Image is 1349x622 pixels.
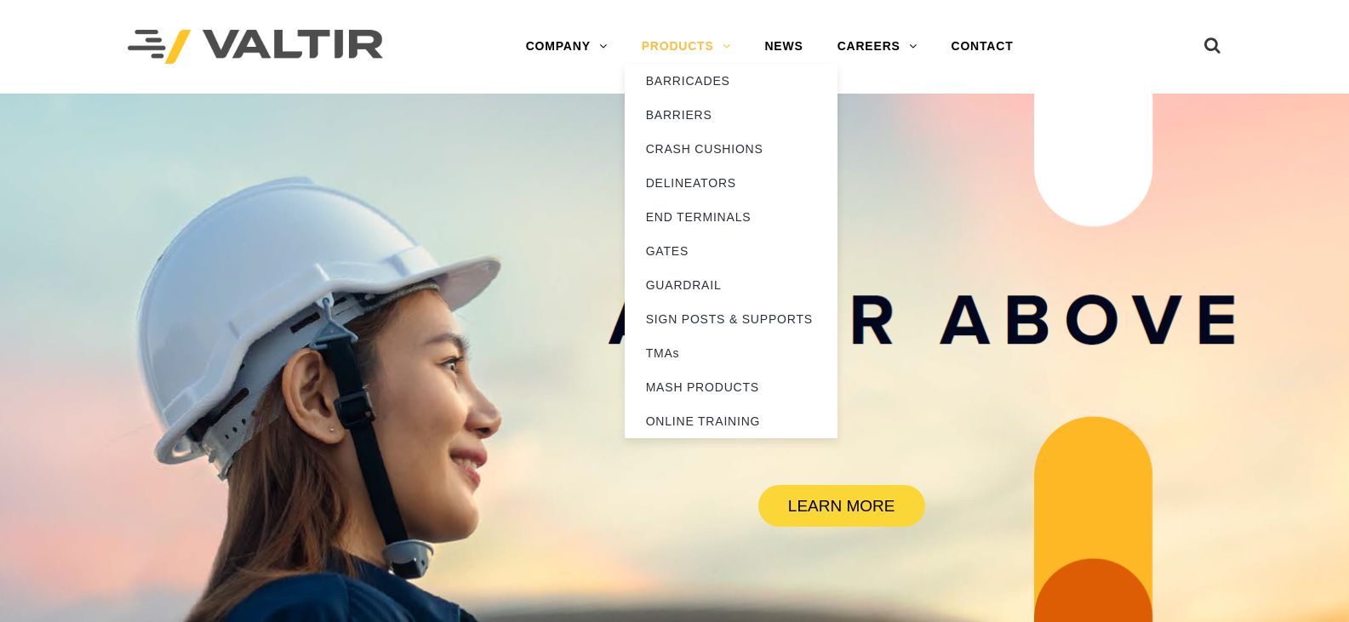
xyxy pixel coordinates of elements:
a: DELINEATORS [625,166,837,200]
a: TMAs [625,336,837,370]
a: ONLINE TRAINING [625,404,837,438]
a: CONTACT [935,30,1031,64]
a: GUARDRAIL [625,268,837,302]
a: NEWS [747,30,820,64]
a: COMPANY [509,30,625,64]
a: GATES [625,234,837,268]
a: BARRICADES [625,64,837,98]
a: MASH PRODUCTS [625,370,837,404]
a: CRASH CUSHIONS [625,132,837,166]
a: CAREERS [820,30,935,64]
a: SIGN POSTS & SUPPORTS [625,302,837,336]
a: PRODUCTS [625,30,748,64]
img: Valtir [128,30,383,65]
a: END TERMINALS [625,200,837,234]
a: LEARN MORE [758,485,925,527]
a: BARRIERS [625,98,837,132]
